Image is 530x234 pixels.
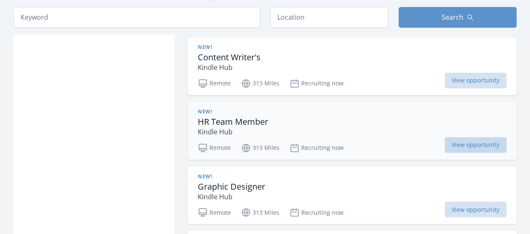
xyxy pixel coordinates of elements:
[442,12,463,22] span: Search
[290,207,344,217] p: Recruiting now
[198,181,265,191] h3: Graphic Designer
[241,78,279,88] p: 313 Miles
[188,37,517,95] a: New! Content Writer's Kindle Hub Remote 313 Miles Recruiting now View opportunity
[445,137,507,153] span: View opportunity
[241,143,279,153] p: 313 Miles
[198,127,268,137] p: Kindle Hub
[188,102,517,159] a: New! HR Team Member Kindle Hub Remote 313 Miles Recruiting now View opportunity
[198,62,261,72] p: Kindle Hub
[445,72,507,88] span: View opportunity
[445,201,507,217] span: View opportunity
[198,207,231,217] p: Remote
[198,191,265,201] p: Kindle Hub
[198,117,268,127] h3: HR Team Member
[13,7,260,28] input: Keyword
[198,108,212,115] span: New!
[398,7,517,28] button: Search
[270,7,388,28] input: Location
[198,52,261,62] h3: Content Writer's
[188,166,517,224] a: New! Graphic Designer Kindle Hub Remote 313 Miles Recruiting now View opportunity
[241,207,279,217] p: 313 Miles
[198,143,231,153] p: Remote
[290,78,344,88] p: Recruiting now
[198,78,231,88] p: Remote
[198,173,212,180] span: New!
[290,143,344,153] p: Recruiting now
[198,44,212,51] span: New!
